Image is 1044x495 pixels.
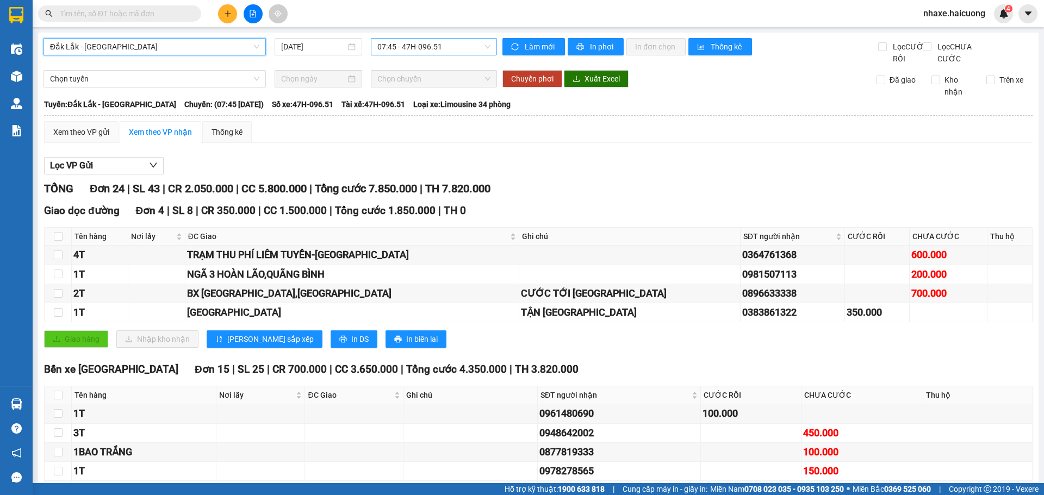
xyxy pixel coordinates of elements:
span: file-add [249,10,257,17]
button: syncLàm mới [502,38,565,55]
div: 1BAO TRẮNG [73,444,214,460]
span: Giao dọc đường [44,204,120,217]
span: | [232,363,235,375]
th: Thu hộ [987,228,1033,246]
td: 0961480690 [538,404,701,423]
div: 0978278565 [539,463,699,479]
span: CR 350.000 [201,204,256,217]
span: Chọn tuyến [50,71,259,87]
td: 0896633338 [741,284,846,303]
span: Lọc VP Gửi [50,159,93,172]
div: Xem theo VP gửi [53,126,109,138]
div: 1T [73,267,126,282]
div: 700.000 [911,286,986,301]
div: BX [GEOGRAPHIC_DATA],[GEOGRAPHIC_DATA] [187,286,517,301]
button: bar-chartThống kê [688,38,752,55]
span: down [149,161,158,170]
button: file-add [244,4,263,23]
th: CHƯA CƯỚC [801,386,923,404]
td: 0364761368 [741,246,846,265]
div: 0981507113 [742,267,843,282]
span: ⚪️ [847,487,850,491]
div: 1T [73,406,214,421]
div: 2T [73,286,126,301]
span: printer [576,43,586,52]
div: 3T [73,425,214,441]
span: Xuất Excel [585,73,620,85]
th: CƯỚC RỒI [845,228,909,246]
span: | [509,363,512,375]
span: | [167,204,170,217]
button: uploadGiao hàng [44,330,108,348]
span: Đơn 15 [195,363,229,375]
div: 0961480690 [539,406,699,421]
button: downloadNhập kho nhận [116,330,198,348]
strong: 1900 633 818 [558,485,605,493]
img: warehouse-icon [11,98,22,109]
button: sort-ascending[PERSON_NAME] sắp xếp [207,330,322,348]
button: downloadXuất Excel [564,70,629,87]
input: Chọn ngày [281,73,346,85]
img: warehouse-icon [11,398,22,410]
div: 350.000 [847,305,907,320]
span: CR 2.050.000 [168,182,233,195]
div: 0896633338 [742,286,843,301]
div: 200.000 [911,267,986,282]
span: | [330,363,332,375]
th: Ghi chú [519,228,741,246]
span: 07:45 - 47H-096.51 [377,39,490,55]
span: Đắk Lắk - Hà Nội [50,39,259,55]
div: [GEOGRAPHIC_DATA] [187,305,517,320]
span: Kho nhận [940,74,978,98]
span: Chọn chuyến [377,71,490,87]
img: warehouse-icon [11,71,22,82]
div: 100.000 [703,406,799,421]
span: SĐT người nhận [743,230,834,242]
span: download [573,75,580,84]
span: aim [274,10,282,17]
span: copyright [984,485,991,493]
div: NGÃ 3 HOÀN LÃO,QUÃNG BÌNH [187,267,517,282]
span: Hỗ trợ kỹ thuật: [505,483,605,495]
span: bar-chart [697,43,706,52]
span: Số xe: 47H-096.51 [272,98,333,110]
span: Làm mới [525,41,556,53]
th: Thu hộ [923,386,1033,404]
span: | [420,182,422,195]
input: 12/10/2025 [281,41,346,53]
div: 150.000 [803,463,921,479]
sup: 4 [1005,5,1012,12]
span: TỔNG [44,182,73,195]
span: Thống kê [711,41,743,53]
span: | [401,363,403,375]
input: Tìm tên, số ĐT hoặc mã đơn [60,8,188,20]
span: TH 3.820.000 [515,363,579,375]
button: caret-down [1018,4,1037,23]
img: icon-new-feature [999,9,1009,18]
td: 0383861322 [741,303,846,322]
div: 0877819333 [539,444,699,460]
span: Bến xe [GEOGRAPHIC_DATA] [44,363,178,375]
th: Ghi chú [403,386,538,404]
button: printerIn DS [331,330,377,348]
div: 100.000 [803,444,921,460]
div: 450.000 [803,425,921,441]
span: CC 5.800.000 [241,182,307,195]
td: 0948642002 [538,424,701,443]
div: Xem theo VP nhận [129,126,192,138]
th: CƯỚC RỒI [701,386,801,404]
span: Chuyến: (07:45 [DATE]) [184,98,264,110]
span: | [309,182,312,195]
span: Tài xế: 47H-096.51 [341,98,405,110]
span: Nơi lấy [131,230,174,242]
span: plus [224,10,232,17]
button: Lọc VP Gửi [44,157,164,174]
span: Loại xe: Limousine 34 phòng [413,98,511,110]
span: sync [511,43,520,52]
span: Cung cấp máy in - giấy in: [623,483,707,495]
span: Lọc CƯỚC RỒI [888,41,930,65]
th: CHƯA CƯỚC [910,228,988,246]
span: CC 1.500.000 [264,204,327,217]
span: printer [394,335,402,344]
div: 600.000 [911,247,986,262]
